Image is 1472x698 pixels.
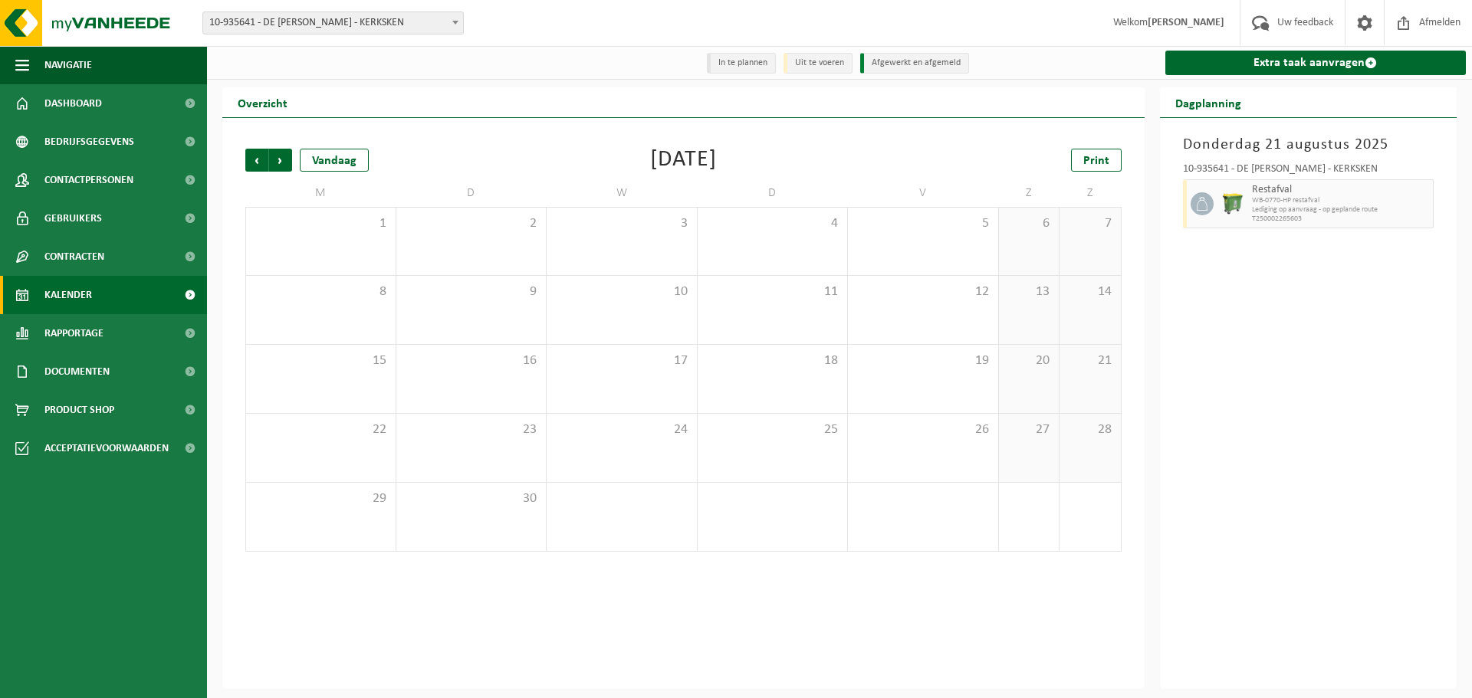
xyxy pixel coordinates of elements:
span: Contracten [44,238,104,276]
span: T250002265603 [1252,215,1430,224]
span: Navigatie [44,46,92,84]
span: 11 [705,283,840,300]
span: Product Shop [44,391,114,429]
div: [DATE] [650,149,717,172]
span: Contactpersonen [44,161,133,199]
span: Vorige [245,149,268,172]
span: Gebruikers [44,199,102,238]
span: 5 [856,215,991,232]
img: WB-0770-HPE-GN-50 [1221,192,1244,215]
td: W [547,179,698,207]
h3: Donderdag 21 augustus 2025 [1183,133,1434,156]
span: Lediging op aanvraag - op geplande route [1252,205,1430,215]
h2: Overzicht [222,87,303,117]
span: 27 [1007,421,1052,438]
span: WB-0770-HP restafval [1252,196,1430,205]
li: Afgewerkt en afgemeld [860,53,969,74]
span: Kalender [44,276,92,314]
a: Print [1071,149,1122,172]
span: 15 [254,352,388,369]
span: 10-935641 - DE PELSMAEKER GUNTHER - KERKSKEN [202,11,464,34]
li: Uit te voeren [784,53,853,74]
span: Acceptatievoorwaarden [44,429,169,467]
span: 22 [254,421,388,438]
span: 16 [404,352,539,369]
span: 23 [404,421,539,438]
span: 2 [404,215,539,232]
span: Dashboard [44,84,102,123]
h2: Dagplanning [1160,87,1257,117]
span: 19 [856,352,991,369]
span: 25 [705,421,840,438]
span: 20 [1007,352,1052,369]
div: Vandaag [300,149,369,172]
td: D [698,179,849,207]
span: 4 [705,215,840,232]
td: D [396,179,547,207]
span: 13 [1007,283,1052,300]
span: 7 [1067,215,1112,232]
span: 1 [254,215,388,232]
span: 14 [1067,283,1112,300]
span: Volgende [269,149,292,172]
span: Rapportage [44,314,103,352]
span: 9 [404,283,539,300]
span: Bedrijfsgegevens [44,123,134,161]
span: 10-935641 - DE PELSMAEKER GUNTHER - KERKSKEN [203,12,463,34]
td: Z [999,179,1060,207]
td: Z [1060,179,1121,207]
span: 28 [1067,421,1112,438]
span: 30 [404,490,539,507]
strong: [PERSON_NAME] [1148,17,1224,28]
span: 12 [856,283,991,300]
li: In te plannen [707,53,776,74]
td: V [848,179,999,207]
a: Extra taak aanvragen [1165,51,1467,75]
span: 10 [554,283,689,300]
span: 21 [1067,352,1112,369]
span: 29 [254,490,388,507]
span: 3 [554,215,689,232]
span: 24 [554,421,689,438]
div: 10-935641 - DE [PERSON_NAME] - KERKSKEN [1183,164,1434,179]
span: 17 [554,352,689,369]
td: M [245,179,396,207]
span: 6 [1007,215,1052,232]
span: 18 [705,352,840,369]
span: 8 [254,283,388,300]
span: Print [1083,155,1109,167]
span: Documenten [44,352,110,391]
span: Restafval [1252,184,1430,196]
span: 26 [856,421,991,438]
